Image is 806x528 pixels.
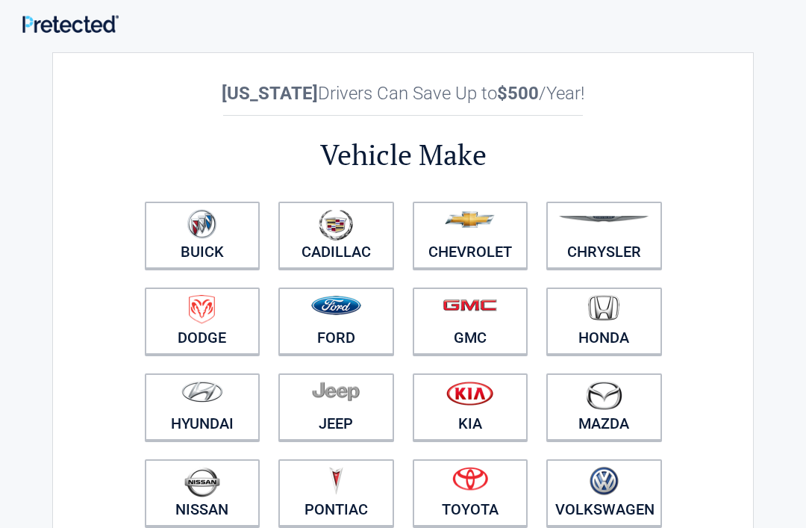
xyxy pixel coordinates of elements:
a: Volkswagen [546,459,662,527]
img: toyota [452,467,488,491]
img: volkswagen [590,467,619,496]
img: kia [446,381,493,406]
img: buick [187,209,216,239]
img: honda [588,295,619,321]
a: Jeep [278,373,394,441]
b: $500 [497,83,539,104]
img: mazda [585,381,622,410]
a: Nissan [145,459,260,527]
a: Hyundai [145,373,260,441]
a: GMC [413,288,528,355]
a: Buick [145,202,260,269]
a: Toyota [413,459,528,527]
h2: Vehicle Make [135,136,671,174]
a: Ford [278,288,394,355]
a: Honda [546,288,662,355]
img: dodge [189,295,215,324]
img: ford [311,296,361,315]
img: nissan [184,467,220,497]
a: Pontiac [278,459,394,527]
img: gmc [443,299,497,311]
b: [US_STATE] [222,83,318,104]
img: chevrolet [445,211,495,228]
img: jeep [312,381,360,402]
img: hyundai [181,381,223,403]
img: chrysler [558,216,649,223]
h2: Drivers Can Save Up to /Year [135,83,671,104]
a: Mazda [546,373,662,441]
a: Cadillac [278,202,394,269]
a: Chevrolet [413,202,528,269]
img: cadillac [319,209,353,240]
img: Main Logo [22,15,119,32]
a: Chrysler [546,202,662,269]
a: Kia [413,373,528,441]
img: pontiac [328,467,343,495]
a: Dodge [145,288,260,355]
